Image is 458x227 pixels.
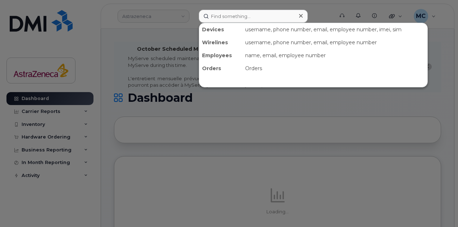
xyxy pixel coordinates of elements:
div: Employees [199,49,242,62]
div: name, email, employee number [242,49,427,62]
div: username, phone number, email, employee number, imei, sim [242,23,427,36]
div: Wirelines [199,36,242,49]
div: Orders [199,62,242,75]
div: username, phone number, email, employee number [242,36,427,49]
div: Orders [242,62,427,75]
div: Devices [199,23,242,36]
